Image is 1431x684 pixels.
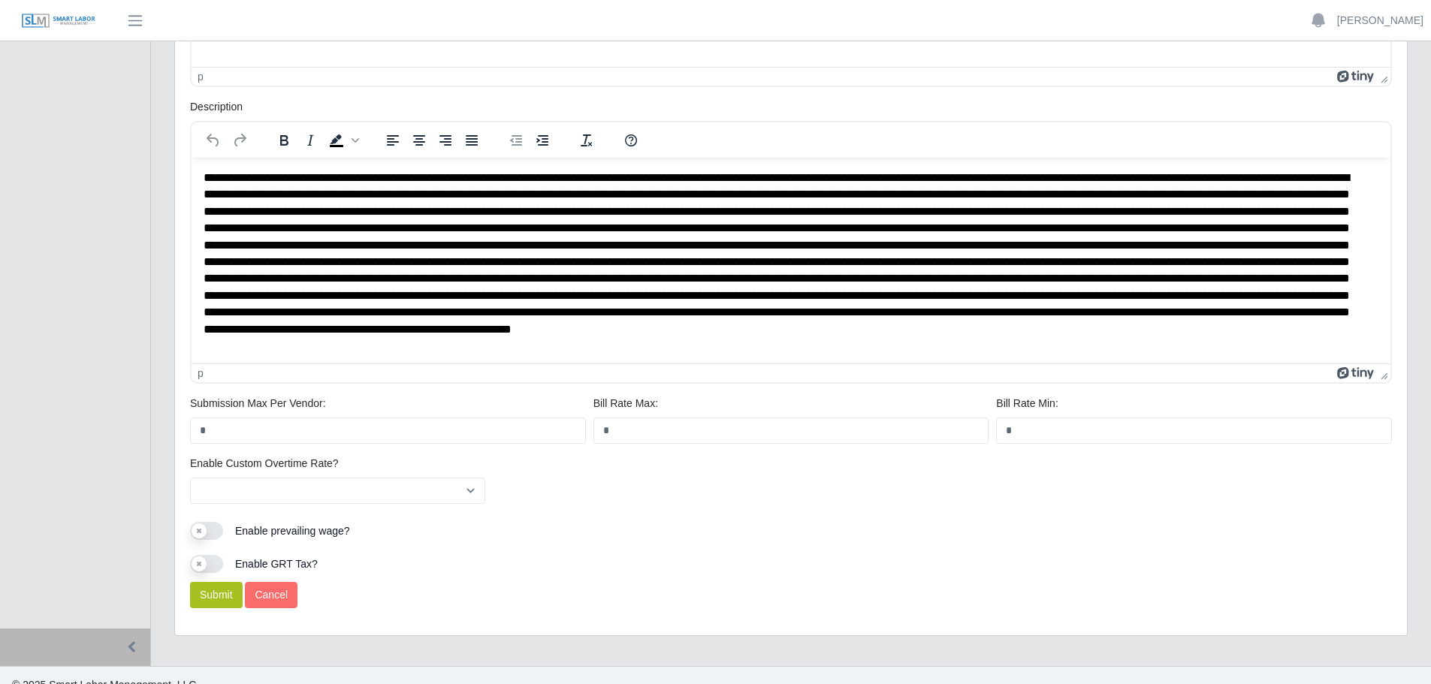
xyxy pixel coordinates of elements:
[190,522,223,540] button: Enable prevailing wage?
[190,396,326,411] label: Submission Max Per Vendor:
[245,582,297,608] a: Cancel
[297,130,323,151] button: Italic
[201,130,226,151] button: Undo
[192,158,1390,363] iframe: Rich Text Area
[227,130,252,151] button: Redo
[593,396,658,411] label: Bill Rate Max:
[198,367,204,379] div: p
[235,525,350,537] span: Enable prevailing wage?
[271,130,297,151] button: Bold
[12,12,1187,29] body: Rich Text Area. Press ALT-0 for help.
[235,558,318,570] span: Enable GRT Tax?
[1337,367,1375,379] a: Powered by Tiny
[21,13,96,29] img: SLM Logo
[198,71,204,83] div: p
[574,130,599,151] button: Clear formatting
[380,130,406,151] button: Align left
[530,130,555,151] button: Increase indent
[190,99,243,115] label: Description
[1337,13,1423,29] a: [PERSON_NAME]
[190,582,243,608] button: Submit
[618,130,644,151] button: Help
[459,130,485,151] button: Justify
[324,130,361,151] div: Background color Black
[996,396,1058,411] label: Bill Rate Min:
[1375,68,1390,86] div: Press the Up and Down arrow keys to resize the editor.
[1337,71,1375,83] a: Powered by Tiny
[1375,364,1390,382] div: Press the Up and Down arrow keys to resize the editor.
[190,555,223,573] button: Enable GRT Tax?
[503,130,529,151] button: Decrease indent
[190,456,339,472] label: Enable Custom Overtime Rate?
[406,130,432,151] button: Align center
[433,130,458,151] button: Align right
